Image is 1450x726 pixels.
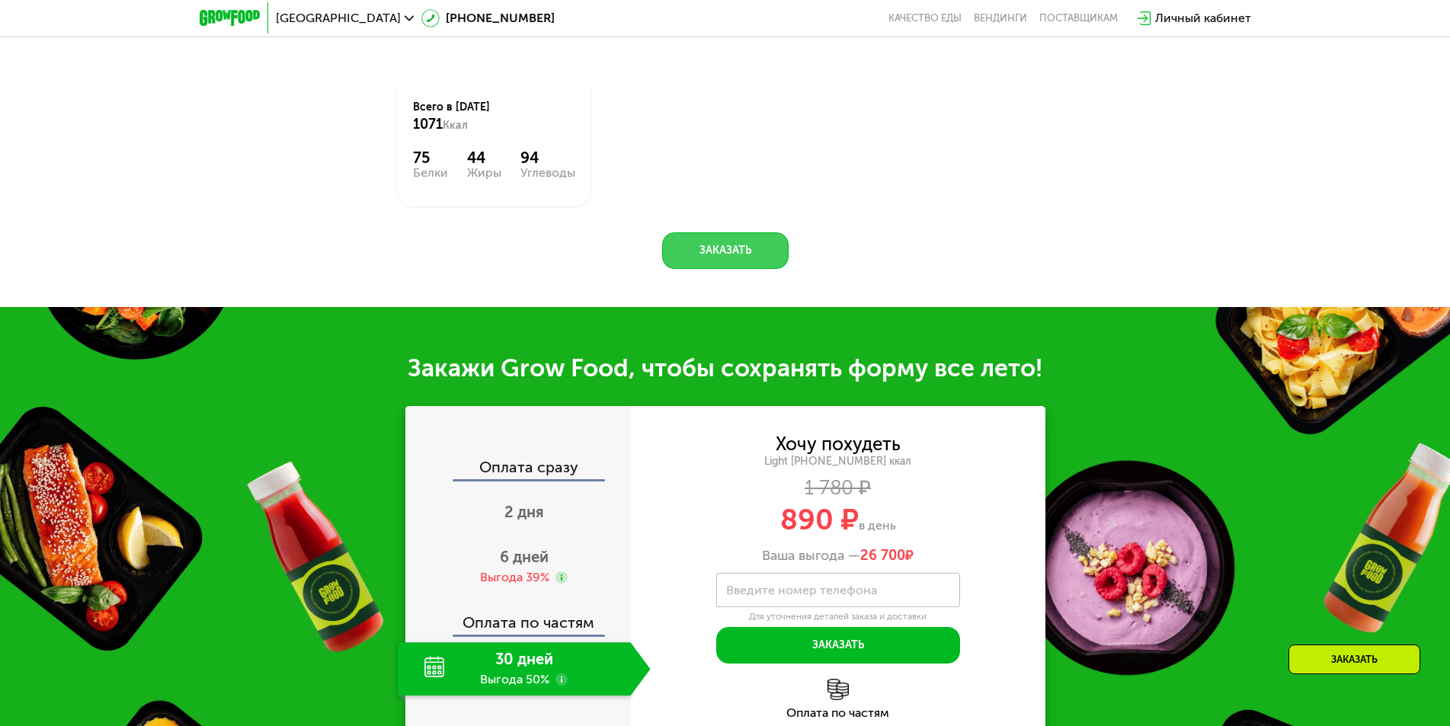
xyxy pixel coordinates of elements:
[467,149,501,167] div: 44
[974,12,1027,24] a: Вендинги
[276,12,401,24] span: [GEOGRAPHIC_DATA]
[467,167,501,179] div: Жиры
[631,480,1045,497] div: 1 780 ₽
[413,100,575,133] div: Всего в [DATE]
[480,569,549,586] div: Выгода 39%
[421,9,555,27] a: [PHONE_NUMBER]
[780,502,859,537] span: 890 ₽
[520,167,575,179] div: Углеводы
[1155,9,1251,27] div: Личный кабинет
[631,548,1045,564] div: Ваша выгода —
[860,548,914,564] span: ₽
[716,627,960,664] button: Заказать
[504,503,544,521] span: 2 дня
[888,12,962,24] a: Качество еды
[859,518,896,533] span: в день
[407,459,631,479] div: Оплата сразу
[631,455,1045,469] div: Light [PHONE_NUMBER] ккал
[443,119,468,132] span: Ккал
[1288,644,1420,674] div: Заказать
[860,547,905,564] span: 26 700
[662,232,789,269] button: Заказать
[726,586,877,594] label: Введите номер телефона
[413,116,443,133] span: 1071
[1039,12,1118,24] div: поставщикам
[413,167,448,179] div: Белки
[776,436,901,453] div: Хочу похудеть
[520,149,575,167] div: 94
[827,679,849,700] img: l6xcnZfty9opOoJh.png
[500,548,549,566] span: 6 дней
[631,707,1045,719] div: Оплата по частям
[413,149,448,167] div: 75
[716,611,960,623] div: Для уточнения деталей заказа и доставки
[407,600,631,635] div: Оплата по частям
